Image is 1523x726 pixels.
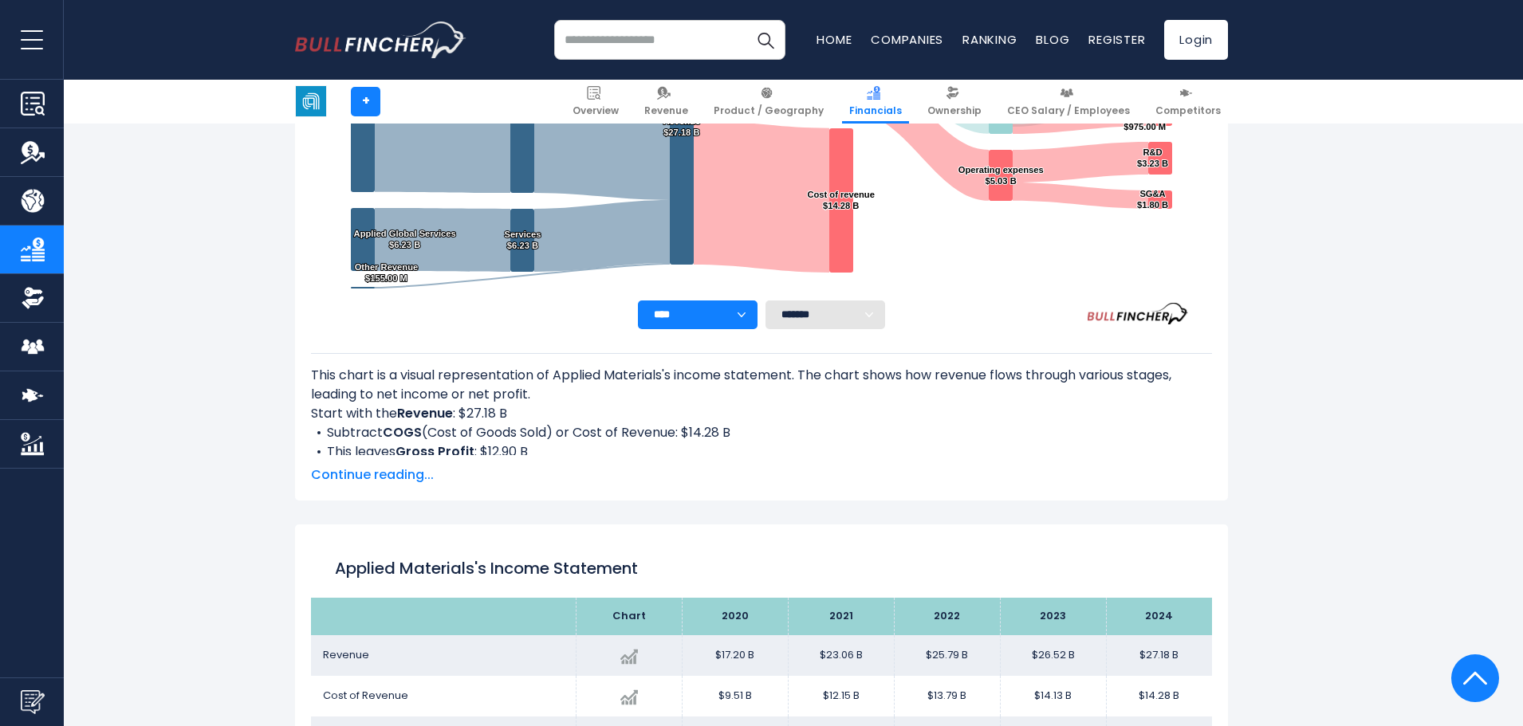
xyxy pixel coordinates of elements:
text: Cost of revenue $14.28 B [807,190,875,210]
th: 2024 [1106,598,1212,635]
b: Gross Profit [396,442,474,461]
b: Revenue [397,404,453,422]
a: Financials [842,80,909,124]
td: $14.28 B [1106,676,1212,716]
b: COGS [383,423,422,441]
span: Financials [849,104,902,117]
a: Companies [871,31,943,48]
a: Home [817,31,852,48]
a: Revenue [637,80,695,124]
a: Go to homepage [295,22,466,58]
text: Services $6.23 B [504,230,541,250]
a: Ownership [920,80,989,124]
h1: Applied Materials's Income Statement [335,556,1188,580]
a: Ranking [962,31,1017,48]
span: CEO Salary / Employees [1007,104,1130,117]
text: Applied Global Services $6.23 B [354,229,456,249]
text: Other Revenue $155.00 M [355,262,419,283]
a: Overview [565,80,626,124]
td: $13.79 B [894,676,1000,716]
li: This leaves : $12.90 B [311,442,1212,461]
span: Overview [573,104,619,117]
td: $23.06 B [788,635,894,676]
a: + [351,87,380,116]
td: $9.51 B [682,676,788,716]
th: 2020 [682,598,788,635]
a: Register [1088,31,1145,48]
th: 2021 [788,598,894,635]
th: Chart [576,598,682,635]
td: $26.52 B [1000,635,1106,676]
td: $25.79 B [894,635,1000,676]
a: Blog [1036,31,1069,48]
span: Ownership [927,104,982,117]
img: Ownership [21,286,45,310]
span: Revenue [644,104,688,117]
span: Continue reading... [311,465,1212,485]
a: CEO Salary / Employees [1000,80,1137,124]
td: $27.18 B [1106,635,1212,676]
text: R&D $3.23 B [1137,147,1168,168]
a: Product / Geography [706,80,831,124]
th: 2023 [1000,598,1106,635]
span: Cost of Revenue [323,688,408,703]
span: Competitors [1155,104,1221,117]
img: AMAT logo [296,86,326,116]
button: Search [746,20,785,60]
a: Login [1164,20,1228,60]
a: Competitors [1148,80,1228,124]
div: This chart is a visual representation of Applied Materials's income statement. The chart shows ho... [311,366,1212,455]
span: Revenue [323,647,369,662]
td: $12.15 B [788,676,894,716]
td: $17.20 B [682,635,788,676]
td: $14.13 B [1000,676,1106,716]
text: Operating expenses $5.03 B [958,165,1044,186]
li: Subtract (Cost of Goods Sold) or Cost of Revenue: $14.28 B [311,423,1212,442]
text: SG&A $1.80 B [1137,189,1168,210]
span: Product / Geography [714,104,824,117]
img: bullfincher logo [295,22,466,58]
th: 2022 [894,598,1000,635]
